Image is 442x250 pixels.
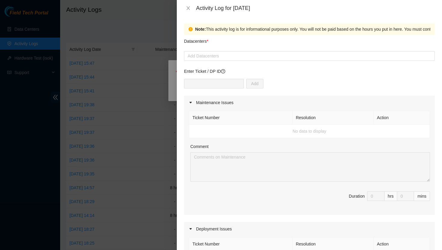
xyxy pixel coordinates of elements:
button: Close [184,5,192,11]
th: Action [374,111,430,125]
div: mins [414,191,430,201]
div: Duration [349,193,365,199]
span: caret-right [189,101,192,104]
p: Enter Ticket / DP ID [184,68,435,75]
textarea: Comment [190,152,430,182]
label: Comment [190,143,209,150]
th: Resolution [293,111,374,125]
span: exclamation-circle [189,27,193,31]
td: No data to display [189,125,430,138]
span: close [186,6,191,11]
th: Ticket Number [189,111,293,125]
div: Maintenance Issues [184,96,435,110]
span: caret-right [189,227,192,231]
span: question-circle [221,69,225,73]
div: Activity Log for [DATE] [196,5,435,11]
div: hrs [385,191,397,201]
div: Deployment Issues [184,222,435,236]
strong: Note: [195,26,206,32]
button: Add [246,79,263,88]
p: Datacenters [184,35,208,45]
